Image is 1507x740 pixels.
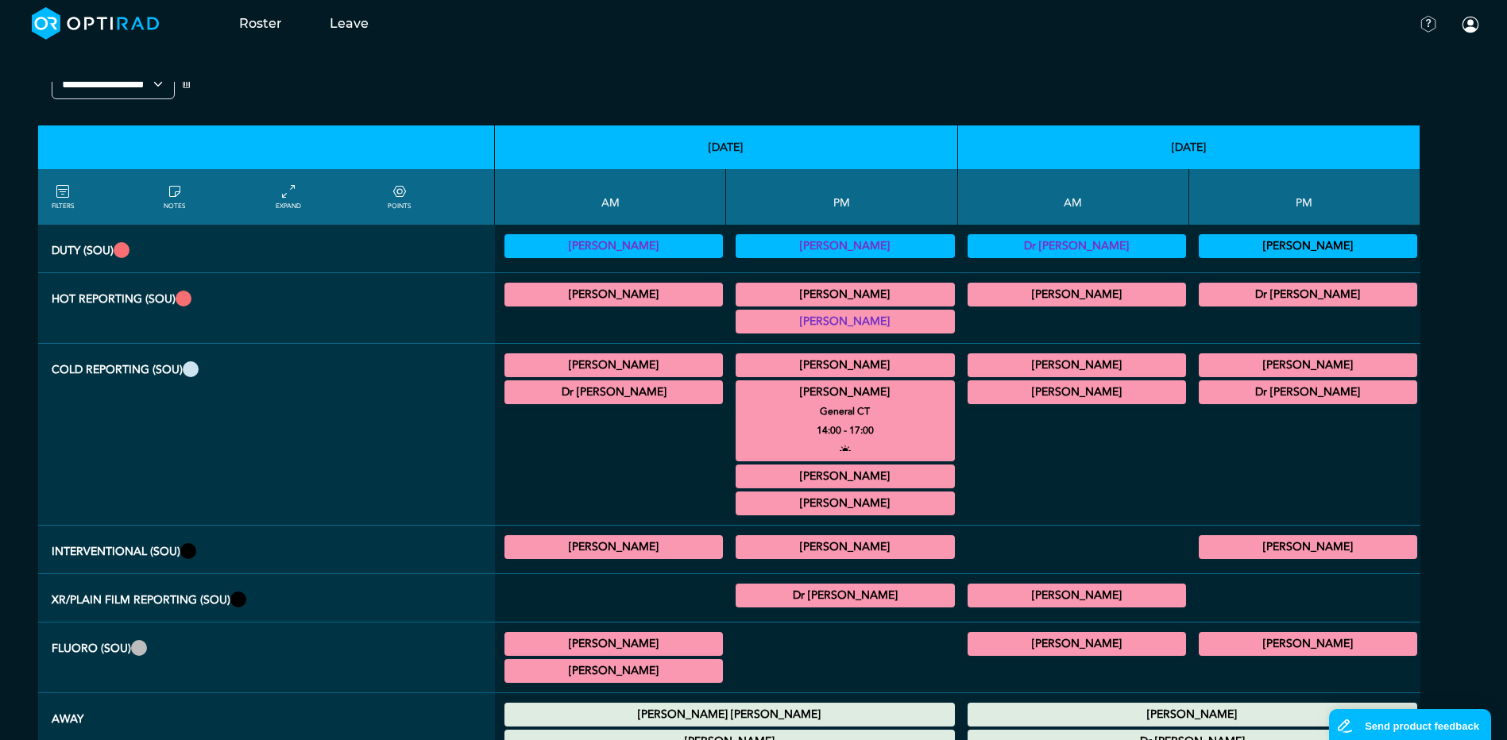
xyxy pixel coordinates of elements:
div: Vetting 09:00 - 13:00 [504,234,723,258]
summary: [PERSON_NAME] [738,538,952,557]
div: General CT 10:30 - 11:30 [968,380,1186,404]
summary: [PERSON_NAME] [738,383,952,402]
th: PM [726,169,957,225]
div: IR General Diagnostic/IR General Interventional 09:00 - 13:00 [504,535,723,559]
div: Vetting 09:00 - 13:00 [968,234,1186,258]
th: PM [1189,169,1420,225]
th: Duty (SOU) [38,225,495,273]
div: Vetting (30 PF Points) 13:00 - 17:00 [1199,234,1417,258]
th: AM [958,169,1189,225]
div: CT Trauma & Urgent/MRI Trauma & Urgent 13:00 - 17:30 [736,283,954,306]
summary: [PERSON_NAME] [1201,237,1415,256]
summary: [PERSON_NAME] [PERSON_NAME] [507,705,952,724]
summary: [PERSON_NAME] [738,467,952,486]
div: General CT 14:00 - 17:00 [736,380,954,461]
small: General CT [728,402,961,421]
div: General MRI 09:30 - 12:00 [504,380,723,404]
summary: Dr [PERSON_NAME] [970,237,1184,256]
div: MRI Trauma & Urgent/CT Trauma & Urgent 09:00 - 13:00 [968,283,1186,306]
div: CT Trauma & Urgent/MRI Trauma & Urgent 09:00 - 13:00 [504,283,723,306]
th: Cold Reporting (SOU) [38,344,495,526]
summary: Dr [PERSON_NAME] [738,586,952,605]
a: collapse/expand entries [276,183,301,211]
div: IR General Diagnostic/IR General Interventional 13:00 - 17:00 [736,535,954,559]
summary: [PERSON_NAME] [970,586,1184,605]
div: General MRI 07:00 - 09:00 [968,353,1186,377]
div: IR General Interventional/IR General Diagnostic 13:00 - 17:00 [1199,535,1417,559]
div: General CT 09:30 - 12:30 [504,353,723,377]
summary: [PERSON_NAME] [970,356,1184,375]
summary: [PERSON_NAME] [738,494,952,513]
div: Study Leave 00:00 - 23:59 [968,703,1417,727]
div: General XR 12:00 - 14:00 [736,584,954,607]
summary: [PERSON_NAME] [507,634,721,653]
summary: [PERSON_NAME] [738,356,952,375]
summary: [PERSON_NAME] [507,237,721,256]
small: 14:00 - 17:00 [817,421,874,440]
div: General FLU 14:00 - 15:00 [1199,632,1417,656]
div: General MRI 17:30 - 18:00 [1199,380,1417,404]
th: Fluoro (SOU) [38,622,495,693]
th: Hot Reporting (SOU) [38,273,495,344]
div: General FLU 11:30 - 12:00 [504,659,723,683]
summary: Dr [PERSON_NAME] [1201,383,1415,402]
summary: [PERSON_NAME] [507,285,721,304]
div: General XR 08:00 - 12:00 [968,584,1186,607]
summary: [PERSON_NAME] [970,634,1184,653]
summary: [PERSON_NAME] [738,285,952,304]
summary: Dr [PERSON_NAME] [507,383,721,402]
summary: [PERSON_NAME] [970,285,1184,304]
a: show/hide notes [164,183,185,211]
a: FILTERS [52,183,74,211]
div: General CT/General MRI 13:00 - 14:00 [736,353,954,377]
summary: [PERSON_NAME] [1201,634,1415,653]
div: General FLU 11:00 - 12:00 [968,632,1186,656]
summary: [PERSON_NAME] [738,237,952,256]
th: Interventional (SOU) [38,526,495,574]
div: General CT/General MRI 15:00 - 17:00 [736,464,954,488]
img: brand-opti-rad-logos-blue-and-white-d2f68631ba2948856bd03f2d395fb146ddc8fb01b4b6e9315ea85fa773367... [32,7,160,40]
summary: Dr [PERSON_NAME] [1201,285,1415,304]
summary: [PERSON_NAME] [970,705,1415,724]
th: XR/Plain Film Reporting (SOU) [38,574,495,622]
th: AM [495,169,726,225]
summary: [PERSON_NAME] [507,356,721,375]
i: open to allocation [840,440,851,459]
th: [DATE] [958,125,1420,169]
div: CB CT Dental 17:30 - 18:30 [736,491,954,515]
summary: [PERSON_NAME] [1201,356,1415,375]
div: MRI Trauma & Urgent/CT Trauma & Urgent 13:00 - 17:30 [1199,283,1417,306]
div: Annual Leave 00:00 - 23:59 [504,703,954,727]
summary: [PERSON_NAME] [507,661,721,680]
div: General FLU 09:00 - 13:00 [504,632,723,656]
div: CT Trauma & Urgent/MRI Trauma & Urgent 13:00 - 17:00 [736,310,954,333]
div: Vetting 13:00 - 17:00 [736,234,954,258]
th: [DATE] [495,125,957,169]
div: General MRI 14:30 - 17:00 [1199,353,1417,377]
summary: [PERSON_NAME] [738,312,952,331]
summary: [PERSON_NAME] [1201,538,1415,557]
a: collapse/expand expected points [388,183,411,211]
summary: [PERSON_NAME] [970,383,1184,402]
summary: [PERSON_NAME] [507,538,721,557]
